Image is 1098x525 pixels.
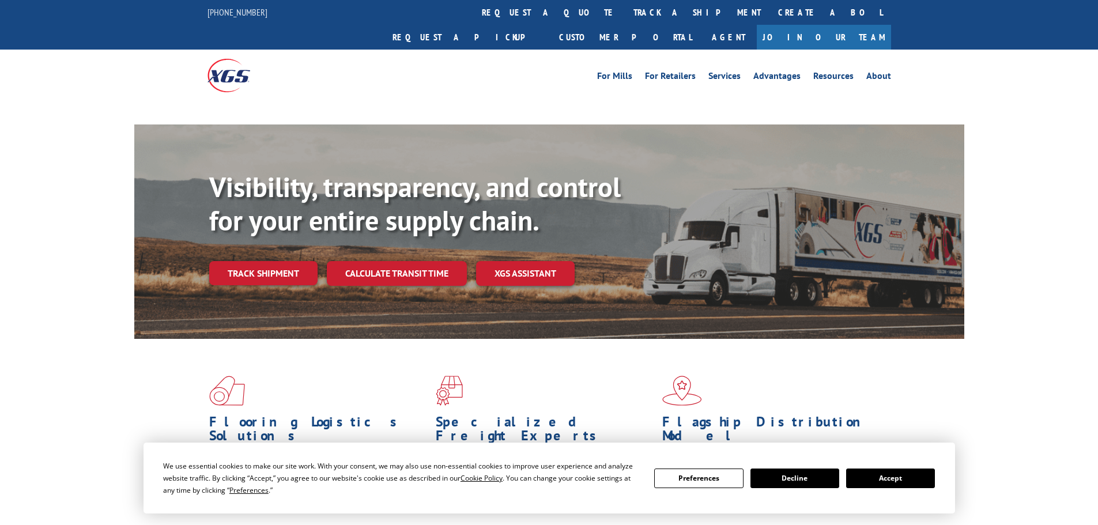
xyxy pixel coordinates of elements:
[209,415,427,448] h1: Flooring Logistics Solutions
[209,376,245,406] img: xgs-icon-total-supply-chain-intelligence-red
[144,443,955,513] div: Cookie Consent Prompt
[662,415,880,448] h1: Flagship Distribution Model
[757,25,891,50] a: Join Our Team
[708,71,741,84] a: Services
[436,376,463,406] img: xgs-icon-focused-on-flooring-red
[846,469,935,488] button: Accept
[229,485,269,495] span: Preferences
[163,460,640,496] div: We use essential cookies to make our site work. With your consent, we may also use non-essential ...
[327,261,467,286] a: Calculate transit time
[436,415,654,448] h1: Specialized Freight Experts
[207,6,267,18] a: [PHONE_NUMBER]
[461,473,503,483] span: Cookie Policy
[662,376,702,406] img: xgs-icon-flagship-distribution-model-red
[209,169,621,238] b: Visibility, transparency, and control for your entire supply chain.
[476,261,575,286] a: XGS ASSISTANT
[645,71,696,84] a: For Retailers
[700,25,757,50] a: Agent
[753,71,801,84] a: Advantages
[866,71,891,84] a: About
[384,25,550,50] a: Request a pickup
[813,71,854,84] a: Resources
[654,469,743,488] button: Preferences
[750,469,839,488] button: Decline
[209,261,318,285] a: Track shipment
[550,25,700,50] a: Customer Portal
[597,71,632,84] a: For Mills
